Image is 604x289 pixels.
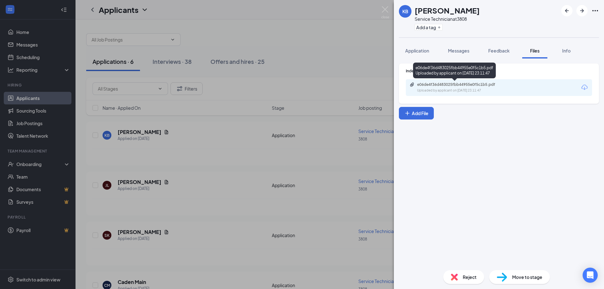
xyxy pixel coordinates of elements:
[415,16,480,22] div: Service Technician at 3808
[591,7,599,14] svg: Ellipses
[448,48,469,53] span: Messages
[488,48,510,53] span: Feedback
[530,48,540,53] span: Files
[562,48,571,53] span: Info
[404,110,411,116] svg: Plus
[402,8,408,14] div: KB
[576,5,588,16] button: ArrowRight
[415,5,480,16] h1: [PERSON_NAME]
[437,25,441,29] svg: Plus
[417,88,512,93] div: Uploaded by applicant on [DATE] 23:11:47
[561,5,573,16] button: ArrowLeftNew
[581,84,588,91] svg: Download
[578,7,586,14] svg: ArrowRight
[563,7,571,14] svg: ArrowLeftNew
[406,68,592,74] div: Indeed Resume
[413,63,496,78] div: e06de4f36d483025fbb44955e0f5c1b5.pdf Uploaded by applicant on [DATE] 23:11:47
[417,82,505,87] div: e06de4f36d483025fbb44955e0f5c1b5.pdf
[583,268,598,283] div: Open Intercom Messenger
[410,82,512,93] a: Paperclipe06de4f36d483025fbb44955e0f5c1b5.pdfUploaded by applicant on [DATE] 23:11:47
[399,107,434,119] button: Add FilePlus
[512,274,542,281] span: Move to stage
[410,82,415,87] svg: Paperclip
[415,24,443,31] button: PlusAdd a tag
[405,48,429,53] span: Application
[463,274,477,281] span: Reject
